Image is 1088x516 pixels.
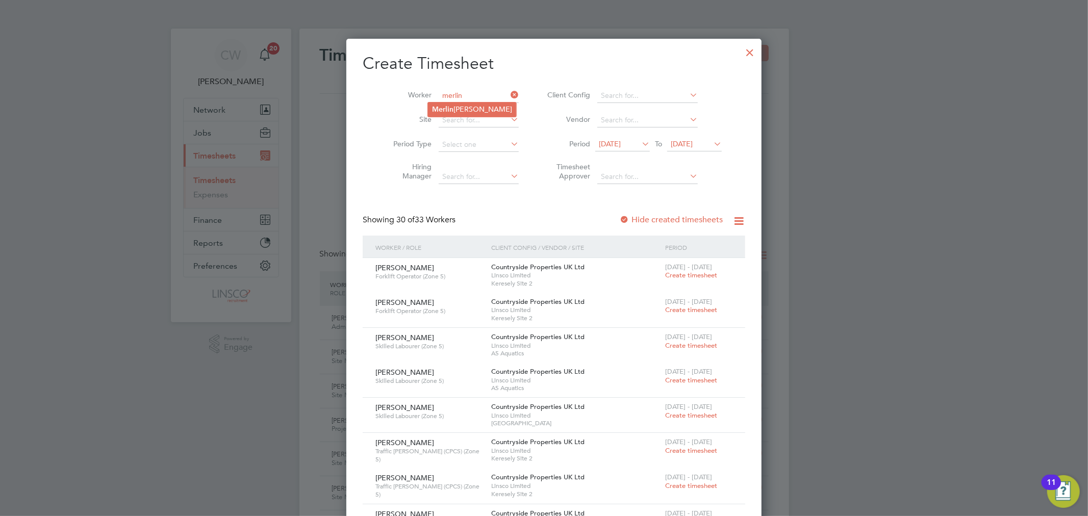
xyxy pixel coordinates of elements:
[597,113,698,127] input: Search for...
[386,115,432,124] label: Site
[375,298,434,307] span: [PERSON_NAME]
[491,297,585,306] span: Countryside Properties UK Ltd
[544,162,590,180] label: Timesheet Approver
[375,307,484,315] span: Forklift Operator (Zone 5)
[665,402,712,411] span: [DATE] - [DATE]
[373,236,489,259] div: Worker / Role
[491,419,660,427] span: [GEOGRAPHIC_DATA]
[428,102,516,116] li: [PERSON_NAME]
[665,411,717,420] span: Create timesheet
[665,297,712,306] span: [DATE] - [DATE]
[375,412,484,420] span: Skilled Labourer (Zone 5)
[375,438,434,447] span: [PERSON_NAME]
[663,236,735,259] div: Period
[1047,482,1056,496] div: 11
[665,473,712,481] span: [DATE] - [DATE]
[375,377,484,385] span: Skilled Labourer (Zone 5)
[491,342,660,350] span: Linsco Limited
[386,162,432,180] label: Hiring Manager
[665,376,717,384] span: Create timesheet
[665,305,717,314] span: Create timesheet
[375,263,434,272] span: [PERSON_NAME]
[619,215,723,225] label: Hide created timesheets
[665,367,712,376] span: [DATE] - [DATE]
[386,139,432,148] label: Period Type
[599,139,621,148] span: [DATE]
[432,105,453,114] b: Merlin
[375,272,484,280] span: Forklift Operator (Zone 5)
[491,482,660,490] span: Linsco Limited
[491,490,660,498] span: Keresely Site 2
[491,447,660,455] span: Linsco Limited
[439,138,519,152] input: Select one
[491,271,660,279] span: Linsco Limited
[491,263,585,271] span: Countryside Properties UK Ltd
[386,90,432,99] label: Worker
[665,446,717,455] span: Create timesheet
[491,437,585,446] span: Countryside Properties UK Ltd
[665,341,717,350] span: Create timesheet
[375,403,434,412] span: [PERSON_NAME]
[375,473,434,482] span: [PERSON_NAME]
[491,349,660,357] span: A5 Aquatics
[665,263,712,271] span: [DATE] - [DATE]
[491,279,660,288] span: Keresely Site 2
[652,137,665,150] span: To
[491,332,585,341] span: Countryside Properties UK Ltd
[544,139,590,148] label: Period
[491,384,660,392] span: A5 Aquatics
[665,271,717,279] span: Create timesheet
[375,368,434,377] span: [PERSON_NAME]
[491,376,660,384] span: Linsco Limited
[665,332,712,341] span: [DATE] - [DATE]
[375,342,484,350] span: Skilled Labourer (Zone 5)
[665,481,717,490] span: Create timesheet
[375,333,434,342] span: [PERSON_NAME]
[396,215,415,225] span: 30 of
[491,306,660,314] span: Linsco Limited
[491,473,585,481] span: Countryside Properties UK Ltd
[439,170,519,184] input: Search for...
[491,367,585,376] span: Countryside Properties UK Ltd
[491,411,660,420] span: Linsco Limited
[544,90,590,99] label: Client Config
[363,215,458,225] div: Showing
[491,314,660,322] span: Keresely Site 2
[491,402,585,411] span: Countryside Properties UK Ltd
[396,215,456,225] span: 33 Workers
[597,170,698,184] input: Search for...
[491,454,660,462] span: Keresely Site 2
[665,437,712,446] span: [DATE] - [DATE]
[375,447,484,463] span: Traffic [PERSON_NAME] (CPCS) (Zone 5)
[544,115,590,124] label: Vendor
[597,89,698,103] input: Search for...
[1047,475,1080,508] button: Open Resource Center, 11 new notifications
[375,482,484,498] span: Traffic [PERSON_NAME] (CPCS) (Zone 5)
[489,236,663,259] div: Client Config / Vendor / Site
[439,113,519,127] input: Search for...
[439,89,519,103] input: Search for...
[363,53,745,74] h2: Create Timesheet
[671,139,693,148] span: [DATE]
